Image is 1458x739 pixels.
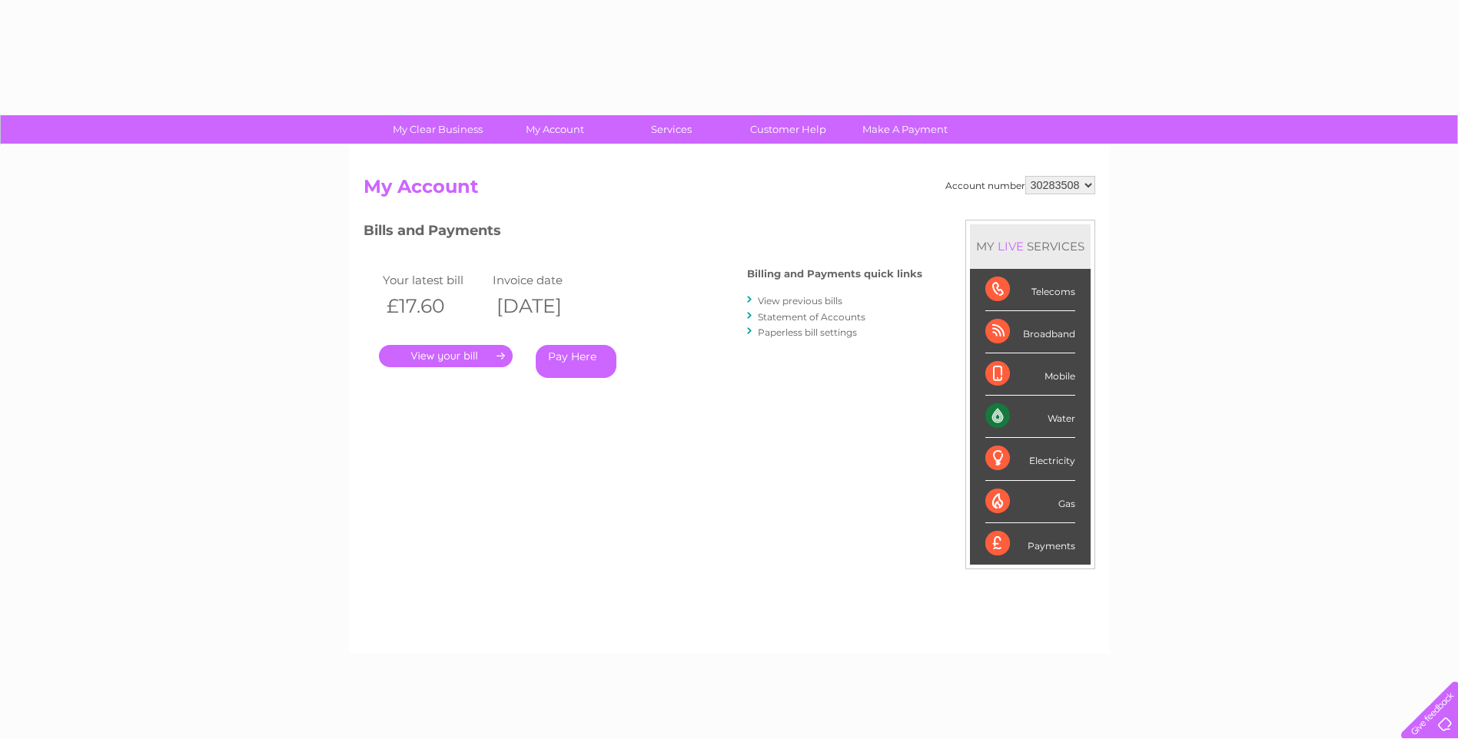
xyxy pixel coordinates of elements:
[970,224,1091,268] div: MY SERVICES
[945,176,1095,194] div: Account number
[985,438,1075,480] div: Electricity
[374,115,501,144] a: My Clear Business
[758,295,842,307] a: View previous bills
[985,311,1075,353] div: Broadband
[489,290,599,322] th: [DATE]
[536,345,616,378] a: Pay Here
[995,239,1027,254] div: LIVE
[985,269,1075,311] div: Telecoms
[491,115,618,144] a: My Account
[725,115,852,144] a: Customer Help
[758,311,865,323] a: Statement of Accounts
[747,268,922,280] h4: Billing and Payments quick links
[608,115,735,144] a: Services
[842,115,968,144] a: Make A Payment
[379,270,490,290] td: Your latest bill
[489,270,599,290] td: Invoice date
[379,290,490,322] th: £17.60
[985,481,1075,523] div: Gas
[985,396,1075,438] div: Water
[364,176,1095,205] h2: My Account
[758,326,857,338] a: Paperless bill settings
[379,345,513,367] a: .
[364,220,922,247] h3: Bills and Payments
[985,523,1075,565] div: Payments
[985,353,1075,396] div: Mobile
